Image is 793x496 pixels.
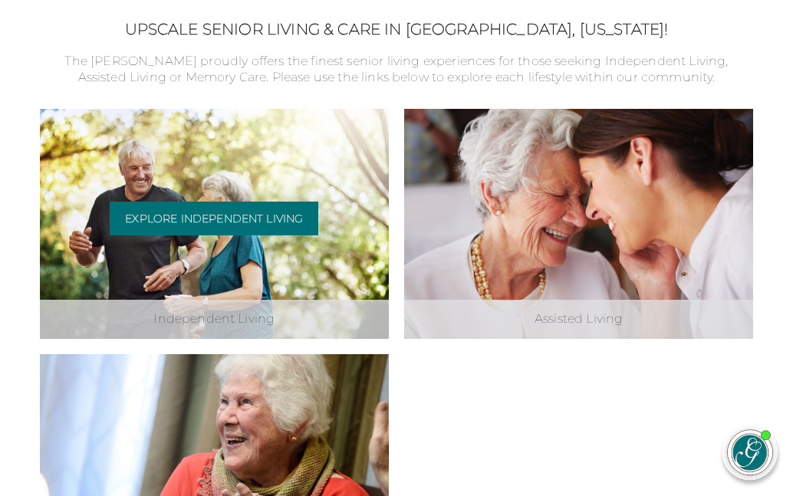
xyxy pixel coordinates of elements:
[40,54,754,87] p: The [PERSON_NAME] proudly offers the finest senior living experiences for those seeking Independe...
[404,301,753,340] div: Assisted Living
[40,21,754,39] h2: Upscale Senior Living & Care in [GEOGRAPHIC_DATA], [US_STATE]!
[728,431,772,475] img: avatar
[40,301,389,340] div: Independent Living
[110,202,318,236] a: Explore Independent Living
